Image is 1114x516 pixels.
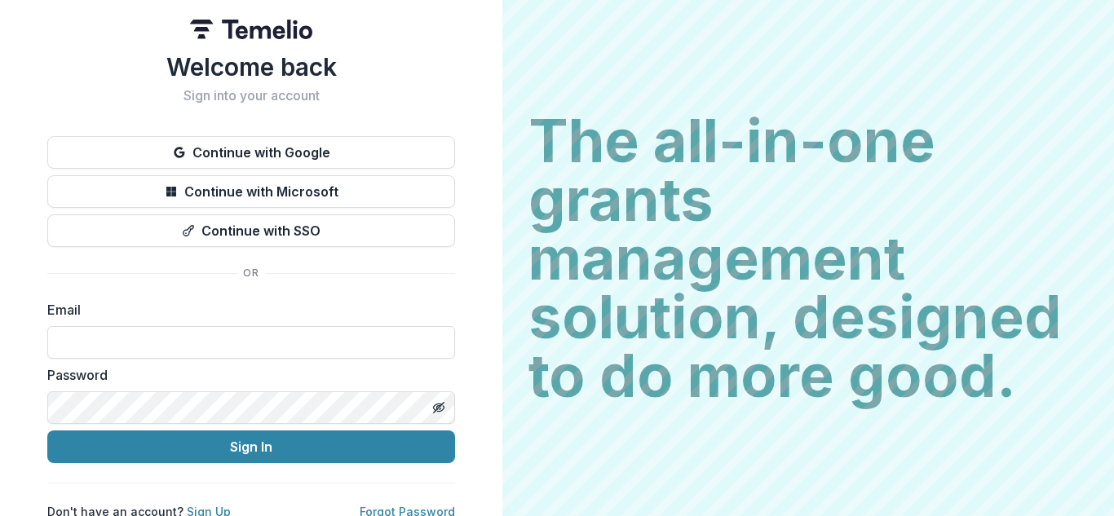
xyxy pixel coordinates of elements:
[47,430,455,463] button: Sign In
[47,52,455,82] h1: Welcome back
[47,136,455,169] button: Continue with Google
[47,175,455,208] button: Continue with Microsoft
[47,365,445,385] label: Password
[47,214,455,247] button: Continue with SSO
[47,88,455,104] h2: Sign into your account
[426,395,452,421] button: Toggle password visibility
[190,20,312,39] img: Temelio
[47,300,445,320] label: Email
